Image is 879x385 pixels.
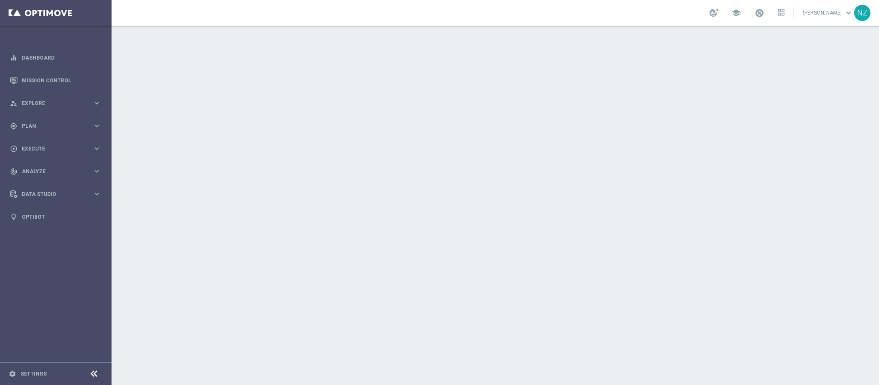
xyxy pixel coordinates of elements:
[93,190,101,198] i: keyboard_arrow_right
[10,205,101,228] div: Optibot
[10,122,18,130] i: gps_fixed
[22,169,93,174] span: Analyze
[22,123,93,129] span: Plan
[9,77,101,84] button: Mission Control
[9,54,101,61] button: equalizer Dashboard
[9,191,101,198] button: Data Studio keyboard_arrow_right
[9,100,101,107] button: person_search Explore keyboard_arrow_right
[10,168,93,175] div: Analyze
[10,99,93,107] div: Explore
[9,123,101,129] button: gps_fixed Plan keyboard_arrow_right
[10,122,93,130] div: Plan
[9,168,101,175] button: track_changes Analyze keyboard_arrow_right
[93,167,101,175] i: keyboard_arrow_right
[93,99,101,107] i: keyboard_arrow_right
[22,69,101,92] a: Mission Control
[10,46,101,69] div: Dashboard
[9,370,16,378] i: settings
[22,205,101,228] a: Optibot
[10,168,18,175] i: track_changes
[10,99,18,107] i: person_search
[731,8,741,18] span: school
[802,6,854,19] a: [PERSON_NAME]keyboard_arrow_down
[10,54,18,62] i: equalizer
[10,190,93,198] div: Data Studio
[22,101,93,106] span: Explore
[9,214,101,220] button: lightbulb Optibot
[10,145,18,153] i: play_circle_outline
[844,8,853,18] span: keyboard_arrow_down
[10,69,101,92] div: Mission Control
[93,122,101,130] i: keyboard_arrow_right
[10,145,93,153] div: Execute
[10,213,18,221] i: lightbulb
[22,46,101,69] a: Dashboard
[22,146,93,151] span: Execute
[93,144,101,153] i: keyboard_arrow_right
[21,371,47,376] a: Settings
[9,145,101,152] button: play_circle_outline Execute keyboard_arrow_right
[22,192,93,197] span: Data Studio
[854,5,870,21] div: NZ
